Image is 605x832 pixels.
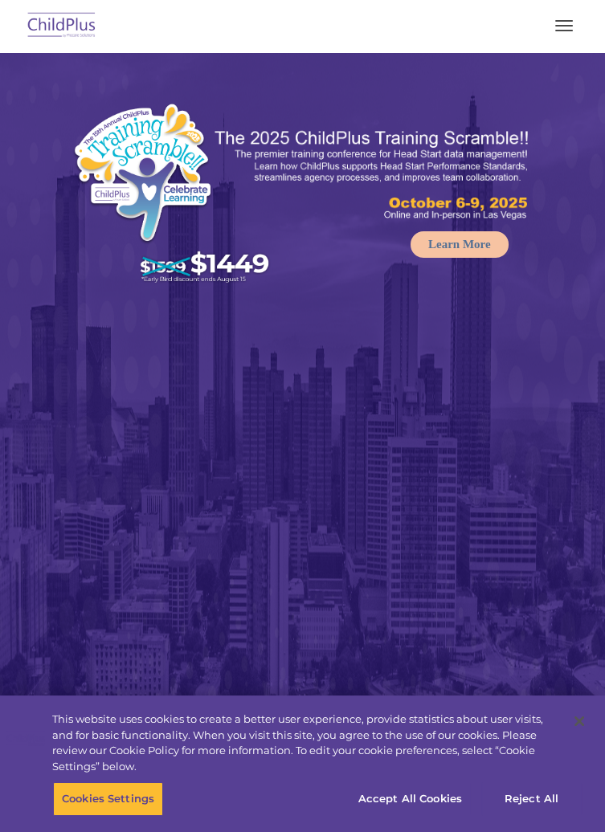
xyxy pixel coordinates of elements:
[411,231,509,258] a: Learn More
[260,93,309,105] span: Last name
[52,712,562,774] div: This website uses cookies to create a better user experience, provide statistics about user visit...
[53,782,163,816] button: Cookies Settings
[481,782,582,816] button: Reject All
[260,159,329,171] span: Phone number
[24,7,100,45] img: ChildPlus by Procare Solutions
[562,704,597,739] button: Close
[350,782,471,816] button: Accept All Cookies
